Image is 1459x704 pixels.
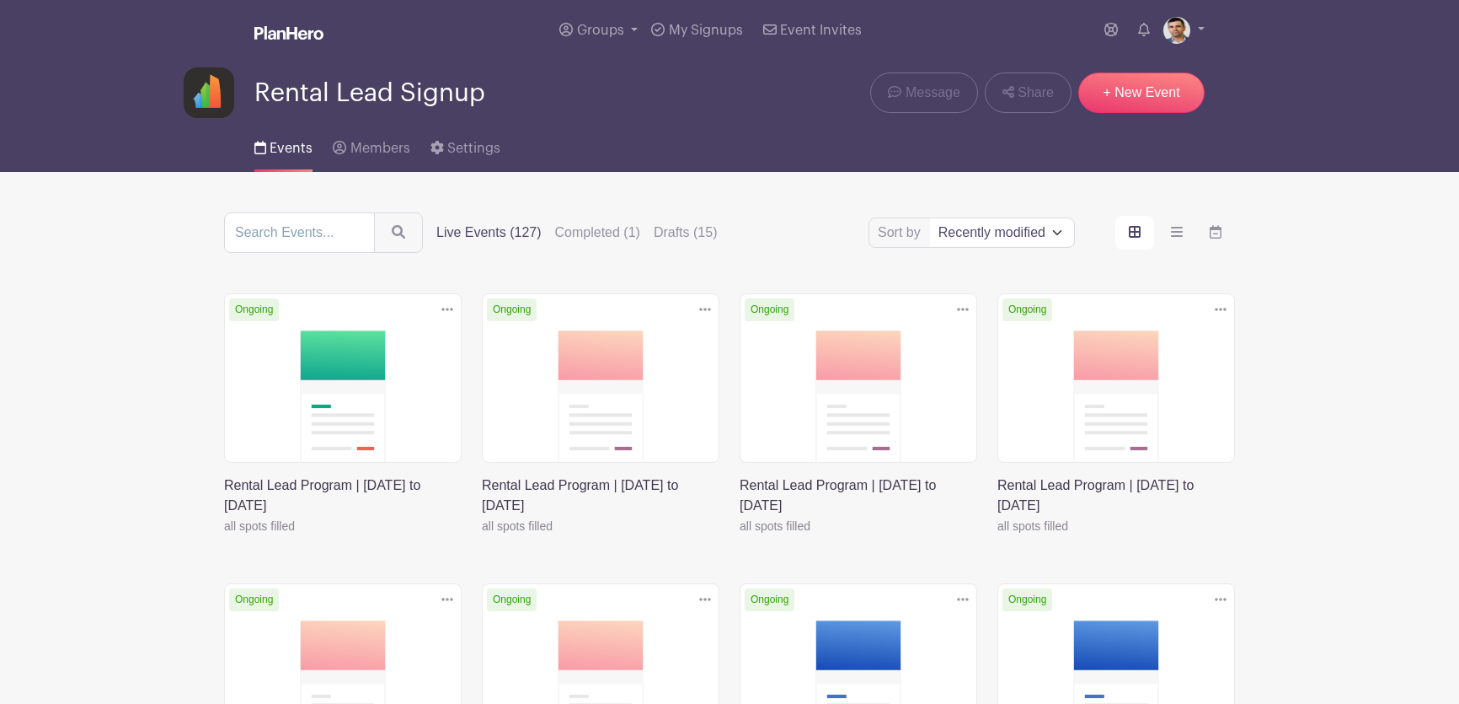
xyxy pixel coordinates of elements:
[577,24,624,37] span: Groups
[270,142,313,155] span: Events
[447,142,500,155] span: Settings
[254,26,323,40] img: logo_white-6c42ec7e38ccf1d336a20a19083b03d10ae64f83f12c07503d8b9e83406b4c7d.svg
[654,223,718,243] label: Drafts (15)
[985,73,1072,113] a: Share
[1115,216,1235,250] div: order and view
[436,223,717,243] div: filters
[254,118,313,172] a: Events
[350,142,410,155] span: Members
[870,73,977,113] a: Message
[1018,83,1054,103] span: Share
[184,67,234,118] img: fulton-grace-logo.jpeg
[878,223,926,243] label: Sort by
[555,223,640,243] label: Completed (1)
[224,212,375,253] input: Search Events...
[780,24,862,37] span: Event Invites
[436,223,542,243] label: Live Events (127)
[1078,73,1205,113] a: + New Event
[254,79,485,107] span: Rental Lead Signup
[430,118,500,172] a: Settings
[1163,17,1190,44] img: Screen%20Shot%202023-02-21%20at%2010.54.51%20AM.png
[669,24,743,37] span: My Signups
[333,118,409,172] a: Members
[906,83,960,103] span: Message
